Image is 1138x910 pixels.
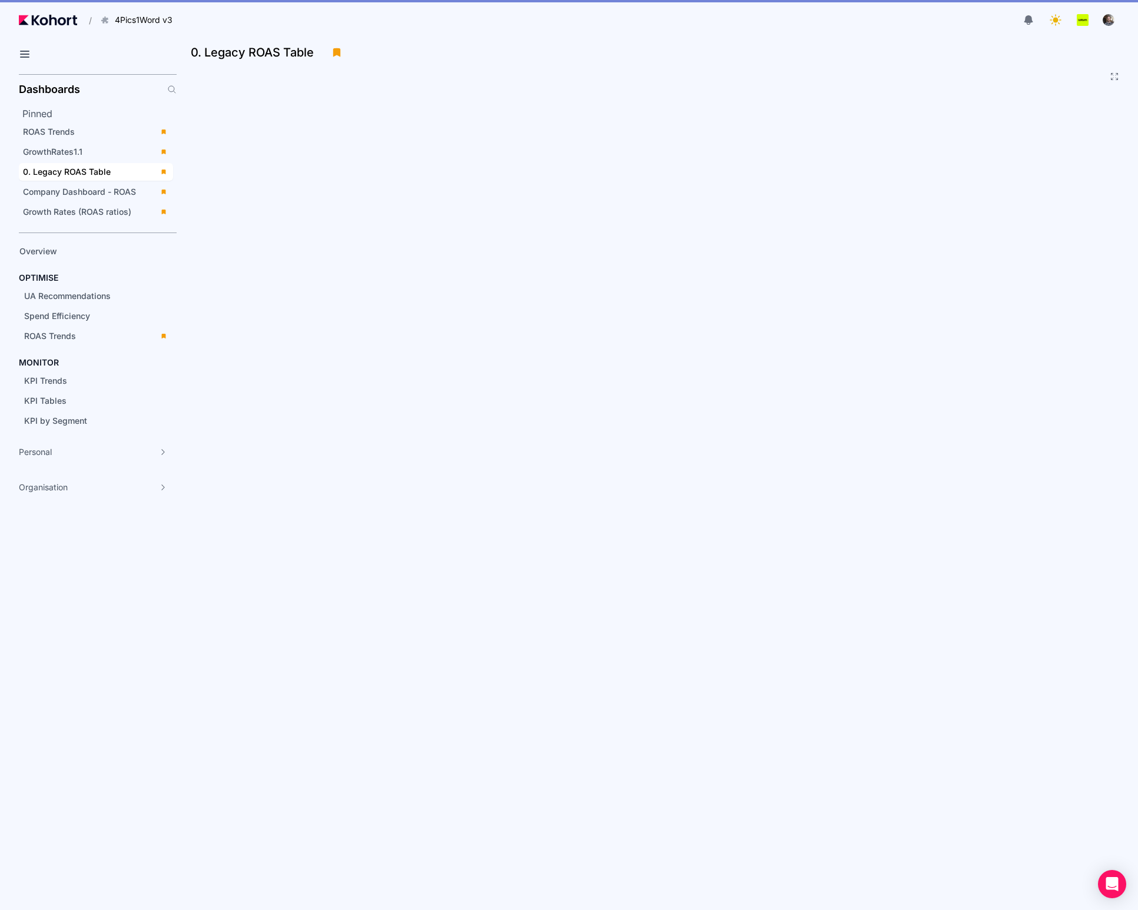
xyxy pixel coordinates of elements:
span: ROAS Trends [24,331,76,341]
span: Personal [19,446,52,458]
span: UA Recommendations [24,291,111,301]
span: Overview [19,246,57,256]
h4: MONITOR [19,357,59,368]
span: Growth Rates (ROAS ratios) [23,207,131,217]
span: 4Pics1Word v3 [115,14,172,26]
a: Growth Rates (ROAS ratios) [19,203,173,221]
span: KPI Tables [24,396,67,406]
a: KPI Tables [20,392,157,410]
a: 0. Legacy ROAS Table [19,163,173,181]
a: Spend Efficiency [20,307,157,325]
span: / [79,14,92,26]
span: GrowthRates1.1 [23,147,82,157]
span: Spend Efficiency [24,311,90,321]
div: Open Intercom Messenger [1098,870,1126,898]
span: KPI by Segment [24,416,87,426]
span: Organisation [19,481,68,493]
button: Fullscreen [1110,72,1119,81]
img: Kohort logo [19,15,77,25]
a: ROAS Trends [20,327,173,345]
a: Overview [15,243,157,260]
a: Company Dashboard - ROAS [19,183,173,201]
h2: Pinned [22,107,177,121]
img: logo_Lotum_Logo_20240521114851236074.png [1077,14,1089,26]
span: 0. Legacy ROAS Table [23,167,111,177]
h4: OPTIMISE [19,272,58,284]
h3: 0. Legacy ROAS Table [191,47,321,58]
a: KPI Trends [20,372,157,390]
span: ROAS Trends [23,127,75,137]
button: 4Pics1Word v3 [94,10,185,30]
h2: Dashboards [19,84,80,95]
span: KPI Trends [24,376,67,386]
a: UA Recommendations [20,287,157,305]
a: KPI by Segment [20,412,157,430]
span: Company Dashboard - ROAS [23,187,136,197]
a: GrowthRates1.1 [19,143,173,161]
a: ROAS Trends [19,123,173,141]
